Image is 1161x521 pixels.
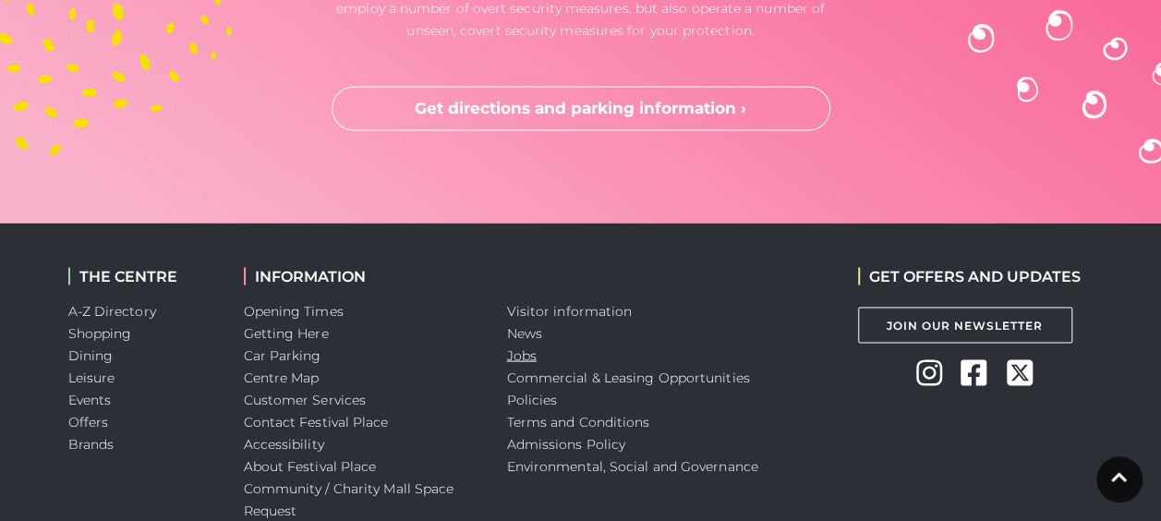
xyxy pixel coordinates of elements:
[244,369,320,385] a: Centre Map
[68,302,156,319] a: A-Z Directory
[244,302,344,319] a: Opening Times
[507,391,558,407] a: Policies
[244,391,367,407] a: Customer Services
[244,457,377,474] a: About Festival Place
[507,413,650,430] a: Terms and Conditions
[244,346,321,363] a: Car Parking
[244,267,479,285] h2: INFORMATION
[507,302,633,319] a: Visitor information
[244,324,329,341] a: Getting Here
[68,435,115,452] a: Brands
[68,346,114,363] a: Dining
[244,413,389,430] a: Contact Festival Place
[68,413,109,430] a: Offers
[68,369,115,385] a: Leisure
[858,307,1072,343] a: Join Our Newsletter
[858,267,1081,285] h2: GET OFFERS AND UPDATES
[244,435,324,452] a: Accessibility
[507,346,537,363] a: Jobs
[68,267,216,285] h2: THE CENTRE
[68,324,132,341] a: Shopping
[244,479,454,518] a: Community / Charity Mall Space Request
[507,435,626,452] a: Admissions Policy
[507,457,758,474] a: Environmental, Social and Governance
[332,86,830,130] a: Get directions and parking information ›
[507,369,750,385] a: Commercial & Leasing Opportunities
[68,391,112,407] a: Events
[507,324,542,341] a: News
